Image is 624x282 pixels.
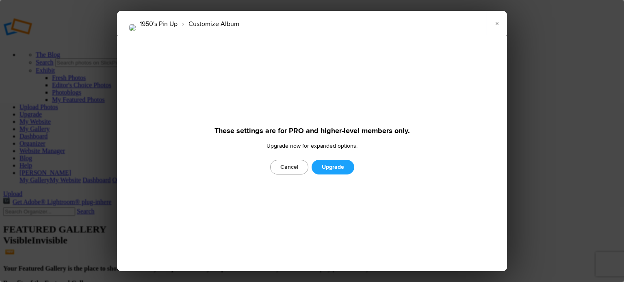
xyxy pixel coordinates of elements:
[140,17,178,31] li: 1950's Pin Up
[133,142,491,150] p: Upgrade now for expanded options.
[270,160,308,174] a: Cancel
[133,126,491,136] h5: These settings are for PRO and higher-level members only.
[487,11,507,35] a: ×
[312,160,354,174] a: Upgrade
[129,24,136,31] img: P8170179.jpg
[178,17,239,31] li: Customize Album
